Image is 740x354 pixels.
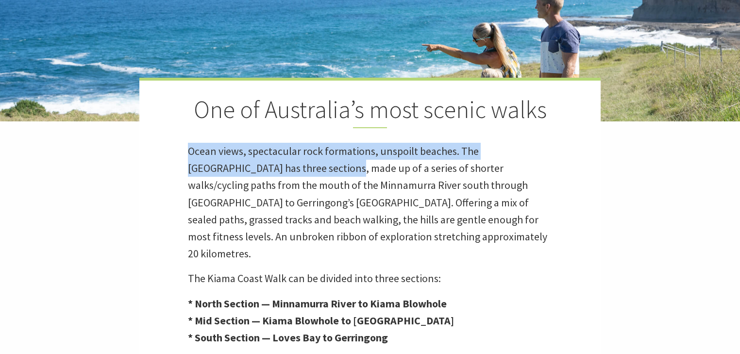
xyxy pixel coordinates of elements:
strong: * North Section — Minnamurra River to Kiama Blowhole [188,297,447,310]
strong: * South Section — Loves Bay to Gerringong [188,331,388,344]
h2: One of Australia’s most scenic walks [188,95,552,128]
p: The Kiama Coast Walk can be divided into three sections: [188,270,552,287]
strong: * Mid Section — Kiama Blowhole to [GEOGRAPHIC_DATA] [188,314,454,327]
p: Ocean views, spectacular rock formations, unspoilt beaches. The [GEOGRAPHIC_DATA] has three secti... [188,143,552,262]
